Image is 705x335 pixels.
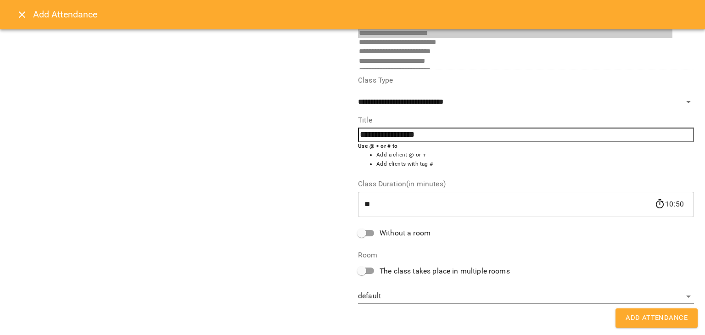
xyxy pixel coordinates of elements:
[11,4,33,26] button: Close
[615,308,698,328] button: Add Attendance
[358,289,694,304] div: default
[358,251,694,259] label: Room
[358,143,398,149] b: Use @ + or # to
[358,77,694,84] label: Class Type
[626,312,688,324] span: Add Attendance
[33,7,694,22] h6: Add Attendance
[380,266,510,277] span: The class takes place in multiple rooms
[358,180,694,188] label: Class Duration(in minutes)
[380,228,431,239] span: Without a room
[358,117,694,124] label: Title
[376,151,694,160] li: Add a client @ or +
[376,160,694,169] li: Add clients with tag #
